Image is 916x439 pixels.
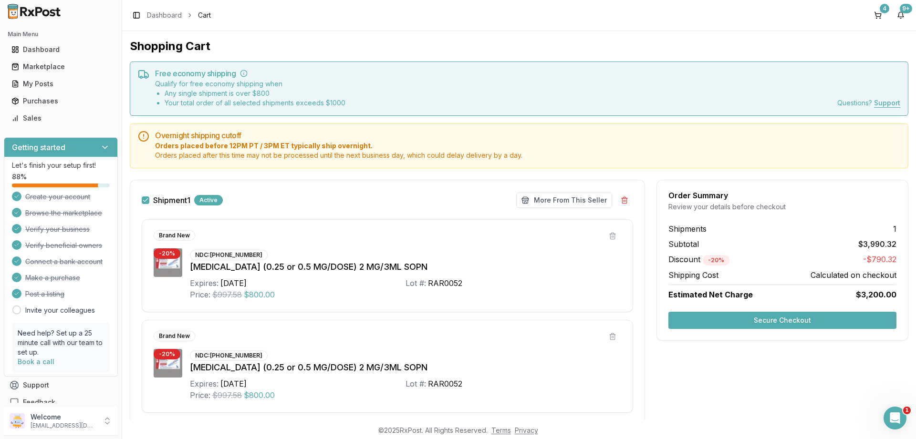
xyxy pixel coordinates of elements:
[668,238,699,250] span: Subtotal
[25,192,90,202] span: Create your account
[870,8,885,23] button: 4
[212,289,242,300] span: $997.58
[25,306,95,315] a: Invite your colleagues
[11,113,110,123] div: Sales
[4,111,118,126] button: Sales
[8,41,114,58] a: Dashboard
[190,289,210,300] div: Price:
[25,257,103,266] span: Connect a bank account
[837,98,900,108] div: Questions?
[154,248,180,259] div: - 20 %
[428,277,462,289] div: RAR0052
[198,10,211,20] span: Cart
[4,394,118,411] button: Feedback
[154,230,195,241] div: Brand New
[155,132,900,139] h5: Overnight shipping cutoff
[858,238,896,250] span: $3,990.32
[220,378,247,389] div: [DATE]
[190,250,268,260] div: NDC: [PHONE_NUMBER]
[12,161,110,170] p: Let's finish your setup first!
[900,4,912,13] div: 9+
[406,378,426,389] div: Lot #:
[18,328,104,357] p: Need help? Set up a 25 minute call with our team to set up.
[863,254,896,265] span: -$790.32
[31,422,97,429] p: [EMAIL_ADDRESS][DOMAIN_NAME]
[893,8,908,23] button: 9+
[220,277,247,289] div: [DATE]
[4,4,65,19] img: RxPost Logo
[4,59,118,74] button: Marketplace
[155,70,900,77] h5: Free economy shipping
[491,426,511,434] a: Terms
[155,151,900,160] span: Orders placed after this time may not be processed until the next business day, which could delay...
[190,378,219,389] div: Expires:
[25,241,102,250] span: Verify beneficial owners
[10,413,25,429] img: User avatar
[165,98,345,108] li: Your total order of all selected shipments exceeds $ 1000
[668,269,718,281] span: Shipping Cost
[668,202,896,212] div: Review your details before checkout
[668,312,896,329] button: Secure Checkout
[516,193,612,208] button: More From This Seller
[147,10,182,20] a: Dashboard
[244,289,275,300] span: $800.00
[811,269,896,281] span: Calculated on checkout
[880,4,889,13] div: 4
[25,225,90,234] span: Verify your business
[190,277,219,289] div: Expires:
[884,407,906,429] iframe: Intercom live chat
[856,289,896,300] span: $3,200.00
[31,412,97,422] p: Welcome
[12,172,27,182] span: 88 %
[190,361,621,374] div: [MEDICAL_DATA] (0.25 or 0.5 MG/DOSE) 2 MG/3ML SOPN
[8,92,114,110] a: Purchases
[153,196,190,204] label: Shipment 1
[154,349,180,359] div: - 20 %
[4,76,118,92] button: My Posts
[155,141,900,151] span: Orders placed before 12PM PT / 3PM ET typically ship overnight.
[155,79,345,108] div: Qualify for free economy shipping when
[8,110,114,127] a: Sales
[11,45,110,54] div: Dashboard
[903,407,911,414] span: 1
[23,398,55,407] span: Feedback
[11,96,110,106] div: Purchases
[25,273,80,283] span: Make a purchase
[154,248,182,277] img: Ozempic (0.25 or 0.5 MG/DOSE) 2 MG/3ML SOPN
[130,39,908,54] h1: Shopping Cart
[428,378,462,389] div: RAR0052
[668,192,896,199] div: Order Summary
[154,331,195,341] div: Brand New
[244,389,275,401] span: $800.00
[4,42,118,57] button: Dashboard
[406,277,426,289] div: Lot #:
[194,195,223,205] div: Active
[8,75,114,92] a: My Posts
[4,377,118,394] button: Support
[668,223,707,235] span: Shipments
[4,93,118,109] button: Purchases
[165,89,345,98] li: Any single shipment is over $ 800
[212,389,242,401] span: $997.58
[147,10,211,20] nav: breadcrumb
[25,289,64,299] span: Post a listing
[668,255,729,264] span: Discount
[11,79,110,89] div: My Posts
[25,208,102,218] span: Browse the marketplace
[12,142,65,153] h3: Getting started
[154,349,182,378] img: Ozempic (0.25 or 0.5 MG/DOSE) 2 MG/3ML SOPN
[703,255,729,265] div: - 20 %
[190,260,621,274] div: [MEDICAL_DATA] (0.25 or 0.5 MG/DOSE) 2 MG/3ML SOPN
[515,426,538,434] a: Privacy
[190,389,210,401] div: Price:
[668,290,753,299] span: Estimated Net Charge
[18,357,54,366] a: Book a call
[190,350,268,361] div: NDC: [PHONE_NUMBER]
[8,58,114,75] a: Marketplace
[893,223,896,235] span: 1
[8,31,114,38] h2: Main Menu
[11,62,110,71] div: Marketplace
